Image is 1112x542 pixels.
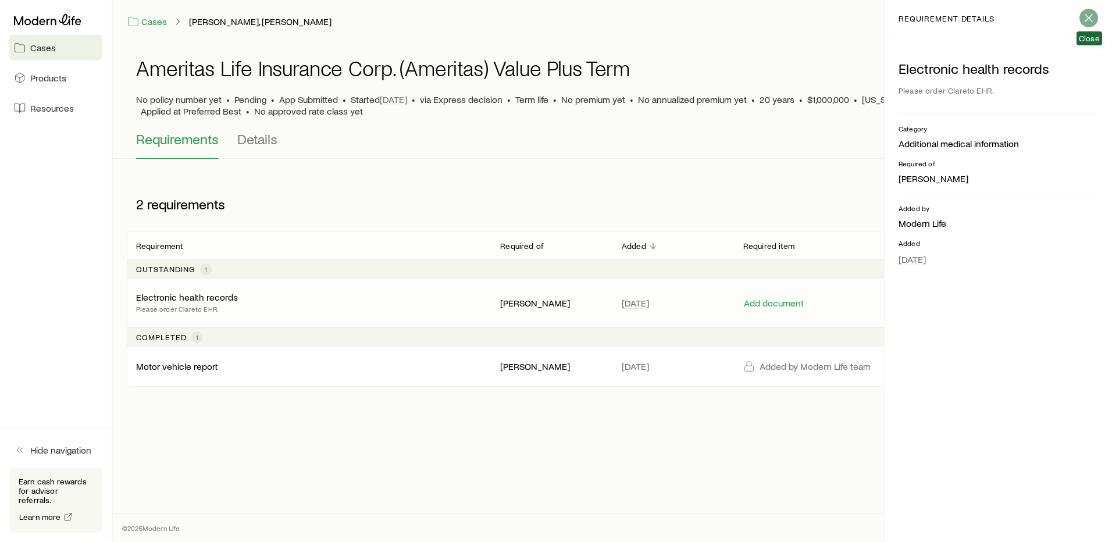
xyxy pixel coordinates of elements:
a: Products [9,65,102,91]
span: 20 years [760,94,794,105]
span: requirements [147,196,225,212]
span: No approved rate class yet [254,105,363,117]
span: Cases [30,42,56,54]
span: 2 [136,196,144,212]
p: Earn cash rewards for advisor referrals. [19,477,93,505]
span: App Submitted [279,94,338,105]
h1: Ameritas Life Insurance Corp. (Ameritas) Value Plus Term [136,56,630,80]
span: • [412,94,415,105]
div: Please order Clareto EHR. [899,81,1098,100]
span: 1 [205,265,207,274]
p: Added by Modern Life team [760,361,871,372]
span: • [799,94,803,105]
a: Resources [9,95,102,121]
span: • [630,94,633,105]
p: Electronic health records [136,291,238,303]
p: Completed [136,333,187,342]
p: [PERSON_NAME] [500,297,603,309]
div: Earn cash rewards for advisor referrals.Learn more [9,468,102,533]
span: • [507,94,511,105]
span: Products [30,72,66,84]
span: • [751,94,755,105]
p: © 2025 Modern Life [122,523,180,533]
span: via Express decision [420,94,502,105]
a: Cases [127,15,167,28]
p: [PERSON_NAME] [500,361,603,372]
p: Please order Clareto EHR. [136,303,238,315]
p: Requirement [136,241,183,251]
span: [DATE] [899,254,926,265]
p: [PERSON_NAME] [899,173,1098,184]
p: Added [899,238,1098,248]
span: • [246,105,250,117]
span: [US_STATE] ([GEOGRAPHIC_DATA]) [862,94,1003,105]
span: Hide navigation [30,444,91,456]
p: Pending [234,94,266,105]
span: Requirements [136,131,219,147]
p: Started [351,94,407,105]
span: 1 [196,333,198,342]
span: [DATE] [622,361,649,372]
span: Close [1079,34,1100,43]
span: Details [237,131,277,147]
p: Added [622,241,646,251]
span: No annualized premium yet [638,94,747,105]
span: Resources [30,102,74,114]
p: Required item [743,241,794,251]
span: • [854,94,857,105]
span: [DATE] [380,94,407,105]
p: requirement details [899,14,995,23]
a: Cases [9,35,102,60]
span: No policy number yet [136,94,222,105]
p: Additional medical information [899,138,1098,149]
span: Learn more [19,513,61,521]
p: Modern Life [899,217,1098,229]
span: Term life [515,94,548,105]
span: • [226,94,230,105]
p: Added by [899,204,1098,213]
span: $1,000,000 [807,94,849,105]
button: Hide navigation [9,437,102,463]
button: Add document [743,298,804,309]
a: [PERSON_NAME], [PERSON_NAME] [188,16,332,27]
span: Applied at Preferred Best [141,105,241,117]
p: Category [899,124,1098,133]
span: • [271,94,275,105]
p: Required of [899,159,1098,168]
p: Electronic health records [899,60,1098,77]
p: Motor vehicle report [136,361,218,372]
p: Outstanding [136,265,195,274]
div: Application details tabs [136,131,1089,159]
span: No premium yet [561,94,625,105]
p: Required of [500,241,544,251]
span: • [553,94,557,105]
span: • [343,94,346,105]
span: [DATE] [622,297,649,309]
